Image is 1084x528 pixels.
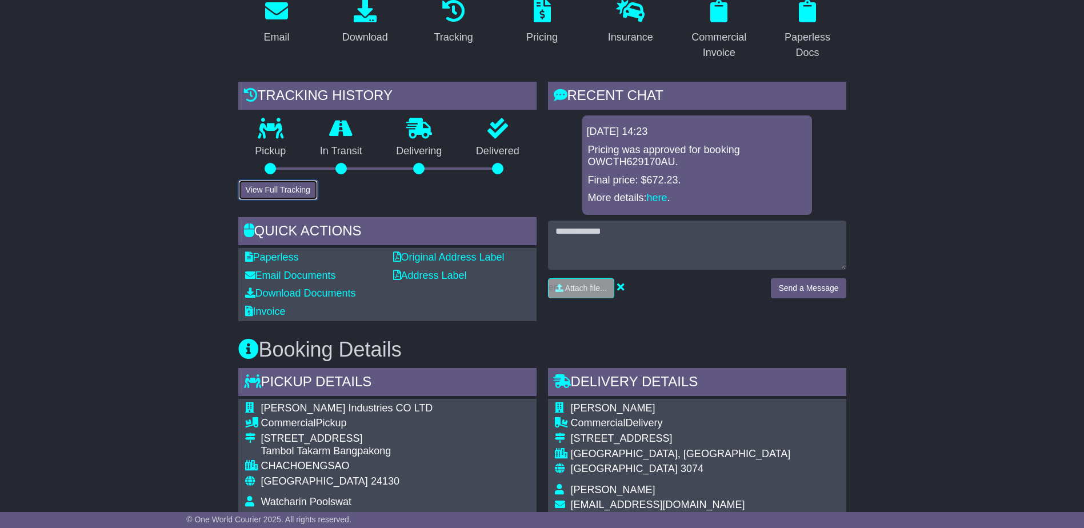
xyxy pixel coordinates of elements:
[548,82,846,113] div: RECENT CHAT
[245,306,286,317] a: Invoice
[688,30,750,61] div: Commercial Invoice
[526,30,558,45] div: Pricing
[186,515,351,524] span: © One World Courier 2025. All rights reserved.
[371,475,399,487] span: 24130
[245,251,299,263] a: Paperless
[393,270,467,281] a: Address Label
[261,417,316,429] span: Commercial
[647,192,667,203] a: here
[393,251,505,263] a: Original Address Label
[771,278,846,298] button: Send a Message
[571,417,626,429] span: Commercial
[342,30,388,45] div: Download
[571,499,745,510] span: [EMAIL_ADDRESS][DOMAIN_NAME]
[459,145,537,158] p: Delivered
[587,126,807,138] div: [DATE] 14:23
[588,174,806,187] p: Final price: $672.23.
[608,30,653,45] div: Insurance
[263,30,289,45] div: Email
[261,496,351,507] span: Watcharin Poolswat
[238,145,303,158] p: Pickup
[571,402,655,414] span: [PERSON_NAME]
[588,192,806,205] p: More details: .
[261,475,368,487] span: [GEOGRAPHIC_DATA]
[238,338,846,361] h3: Booking Details
[245,270,336,281] a: Email Documents
[303,145,379,158] p: In Transit
[571,484,655,495] span: [PERSON_NAME]
[261,417,520,430] div: Pickup
[548,368,846,399] div: Delivery Details
[434,30,473,45] div: Tracking
[261,511,520,523] span: [EMAIL_ADDRESS][PERSON_NAME][DOMAIN_NAME]
[379,145,459,158] p: Delivering
[261,402,433,414] span: [PERSON_NAME] Industries CO LTD
[571,417,791,430] div: Delivery
[571,433,791,445] div: [STREET_ADDRESS]
[777,30,839,61] div: Paperless Docs
[261,433,520,445] div: [STREET_ADDRESS]
[571,448,791,461] div: [GEOGRAPHIC_DATA], [GEOGRAPHIC_DATA]
[681,463,703,474] span: 3074
[261,445,520,458] div: Tambol Takarm Bangpakong
[245,287,356,299] a: Download Documents
[238,368,537,399] div: Pickup Details
[238,217,537,248] div: Quick Actions
[571,463,678,474] span: [GEOGRAPHIC_DATA]
[588,144,806,169] p: Pricing was approved for booking OWCTH629170AU.
[261,460,520,473] div: CHACHOENGSAO
[238,82,537,113] div: Tracking history
[238,180,318,200] button: View Full Tracking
